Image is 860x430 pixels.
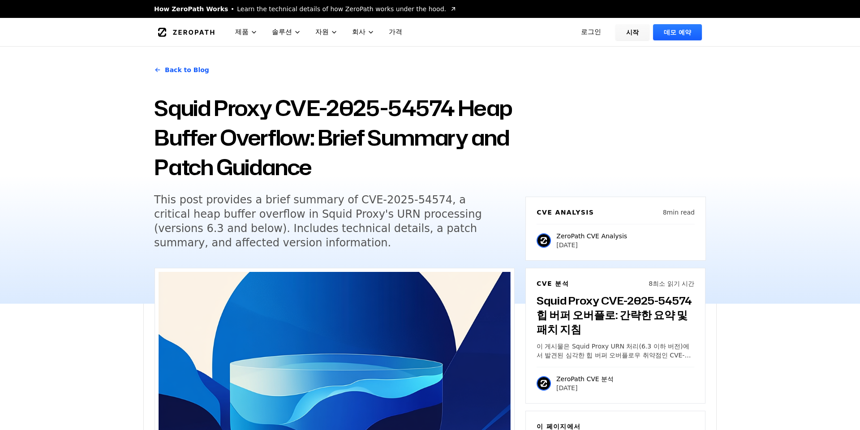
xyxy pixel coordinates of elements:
p: [DATE] [556,241,627,249]
p: 8 min read [663,208,695,217]
span: How ZeroPath Works [154,4,228,13]
nav: Global [143,18,717,46]
a: 가격 [382,18,409,46]
p: 이 게시물은 Squid Proxy URN 처리(6.3 이하 버전)에서 발견된 심각한 힙 버퍼 오버플로우 취약점인 CVE-2025-54574에 [DATE] 간략한 요약을 제공합... [537,342,694,360]
button: 제품 [228,18,265,46]
button: 회사 [345,18,382,46]
span: Learn the technical details of how ZeroPath works under the hood. [237,4,446,13]
h3: Squid Proxy CVE-2025-54574 힙 버퍼 오버플로: 간략한 요약 및 패치 지침 [537,293,694,336]
a: 시작 [615,24,649,40]
a: 로그인 [570,24,612,40]
p: ZeroPath CVE Analysis [556,232,627,241]
h5: This post provides a brief summary of CVE-2025-54574, a critical heap buffer overflow in Squid Pr... [154,193,498,250]
a: How ZeroPath WorksLearn the technical details of how ZeroPath works under the hood. [154,4,457,13]
h1: Squid Proxy CVE-2025-54574 Heap Buffer Overflow: Brief Summary and Patch Guidance [154,93,515,182]
h6: CVE Analysis [537,208,594,217]
a: Back to Blog [154,57,209,82]
p: [DATE] [556,383,614,392]
img: ZeroPath CVE Analysis [537,233,551,248]
img: ZeroPath CVE 분석 [537,376,551,391]
button: 자원 [308,18,345,46]
p: ZeroPath CVE 분석 [556,374,614,383]
h6: CVE 분석 [537,279,569,288]
button: 솔루션 [265,18,308,46]
p: 8 최소 읽기 시간 [649,279,694,288]
a: 데모 예약 [653,24,702,40]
